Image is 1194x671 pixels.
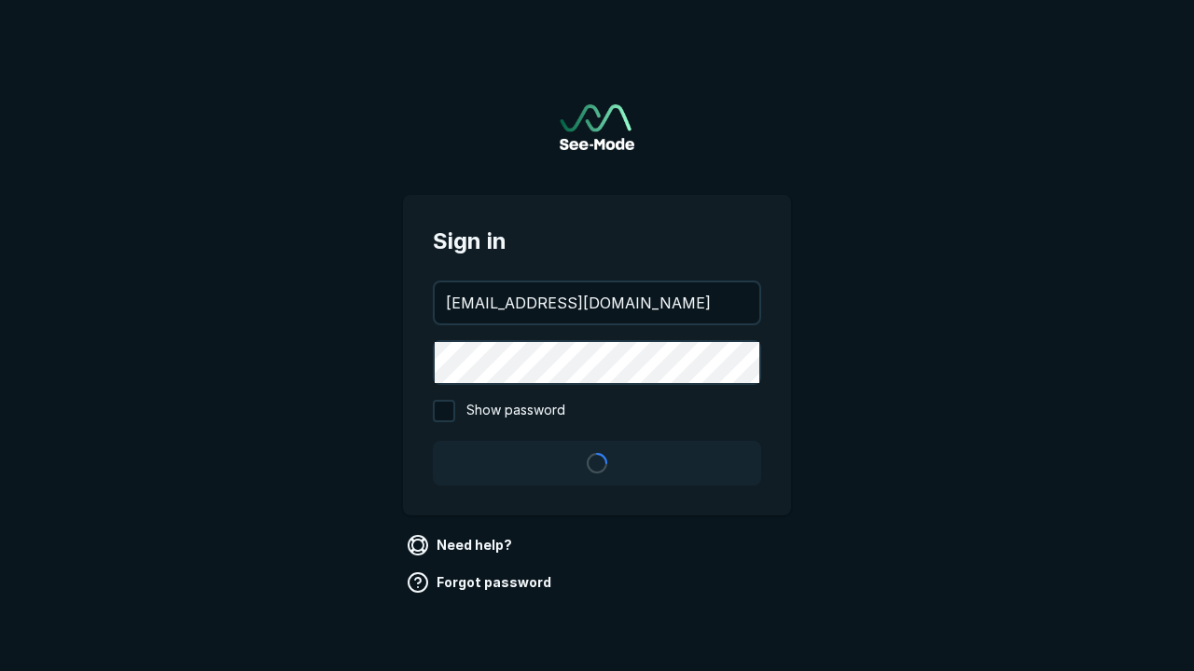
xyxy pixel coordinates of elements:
span: Sign in [433,225,761,258]
span: Show password [466,400,565,422]
input: your@email.com [435,282,759,323]
a: Go to sign in [560,104,634,150]
img: See-Mode Logo [560,104,634,150]
a: Need help? [403,530,520,560]
a: Forgot password [403,568,559,597]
